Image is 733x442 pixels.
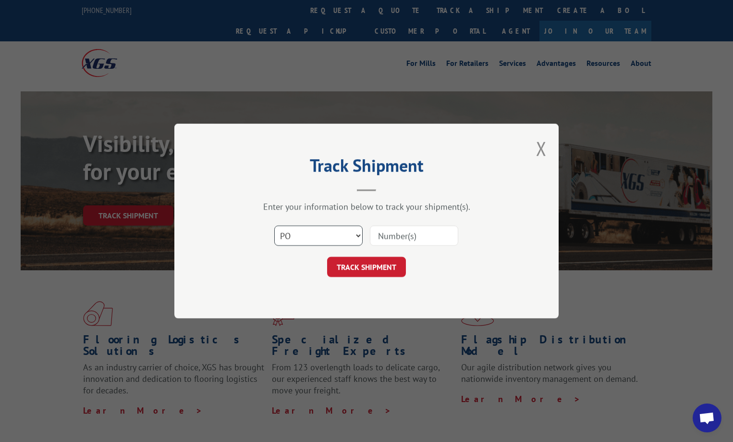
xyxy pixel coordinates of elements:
[327,257,406,277] button: TRACK SHIPMENT
[536,136,547,161] button: Close modal
[222,159,511,177] h2: Track Shipment
[370,226,458,246] input: Number(s)
[222,201,511,212] div: Enter your information below to track your shipment(s).
[693,404,721,432] div: Open chat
